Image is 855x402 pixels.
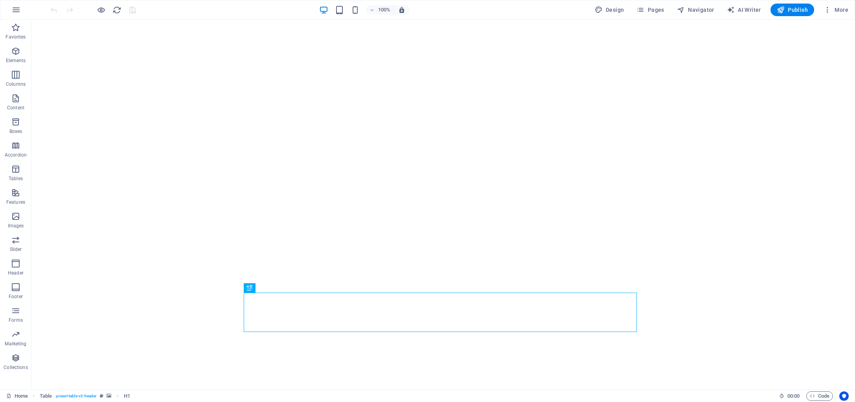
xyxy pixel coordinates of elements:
p: Collections [4,364,28,371]
p: Elements [6,57,26,64]
p: Slider [10,246,22,253]
p: Footer [9,293,23,300]
span: Design [595,6,624,14]
p: Features [6,199,25,205]
a: Click to cancel selection. Double-click to open Pages [6,391,28,401]
p: Content [7,105,24,111]
button: Pages [633,4,667,16]
span: Navigator [677,6,714,14]
span: AI Writer [727,6,761,14]
i: This element contains a background [107,394,111,398]
p: Images [8,223,24,229]
p: Marketing [5,341,26,347]
i: On resize automatically adjust zoom level to fit chosen device. [398,6,405,13]
button: 100% [366,5,394,15]
p: Accordion [5,152,27,158]
p: Boxes [9,128,22,135]
span: : [793,393,794,399]
span: Code [810,391,829,401]
span: . preset-table-v3-header [55,391,97,401]
h6: 100% [378,5,390,15]
button: reload [112,5,121,15]
p: Favorites [6,34,26,40]
span: Click to select. Double-click to edit [40,391,52,401]
button: Click here to leave preview mode and continue editing [96,5,106,15]
i: This element is a customizable preset [100,394,103,398]
h6: Session time [779,391,800,401]
span: Click to select. Double-click to edit [124,391,130,401]
span: 00 00 [787,391,800,401]
button: Navigator [674,4,717,16]
button: Code [806,391,833,401]
p: Columns [6,81,26,87]
span: Publish [777,6,808,14]
i: Reload page [112,6,121,15]
span: Pages [636,6,664,14]
button: AI Writer [724,4,764,16]
button: Usercentrics [839,391,849,401]
p: Tables [9,175,23,182]
button: More [820,4,851,16]
p: Forms [9,317,23,323]
div: Design (Ctrl+Alt+Y) [592,4,627,16]
button: Design [592,4,627,16]
nav: breadcrumb [40,391,130,401]
span: More [824,6,848,14]
button: Publish [770,4,814,16]
p: Header [8,270,24,276]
